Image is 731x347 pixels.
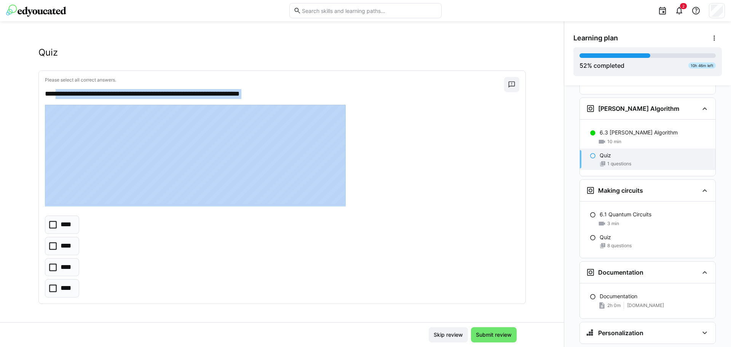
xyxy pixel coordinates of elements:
[600,211,651,218] p: 6.1 Quantum Circuits
[607,139,621,145] span: 10 min
[471,327,517,342] button: Submit review
[627,302,664,309] span: [DOMAIN_NAME]
[579,62,587,69] span: 52
[475,331,513,339] span: Submit review
[433,331,464,339] span: Skip review
[607,221,619,227] span: 3 min
[682,4,685,8] span: 2
[607,243,632,249] span: 8 questions
[600,129,678,136] p: 6.3 [PERSON_NAME] Algorithm
[598,105,679,112] h3: [PERSON_NAME] Algorithm
[607,161,631,167] span: 1 questions
[429,327,468,342] button: Skip review
[301,7,437,14] input: Search skills and learning paths…
[598,187,643,194] h3: Making circuits
[573,34,618,42] span: Learning plan
[600,233,611,241] p: Quiz
[38,47,58,58] h2: Quiz
[688,62,716,69] div: 10h 46m left
[598,329,643,337] h3: Personalization
[607,302,621,309] span: 2h 0m
[600,152,611,159] p: Quiz
[45,77,504,83] p: Please select all correct answers.
[600,293,637,300] p: Documentation
[598,269,643,276] h3: Documentation
[579,61,624,70] div: % completed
